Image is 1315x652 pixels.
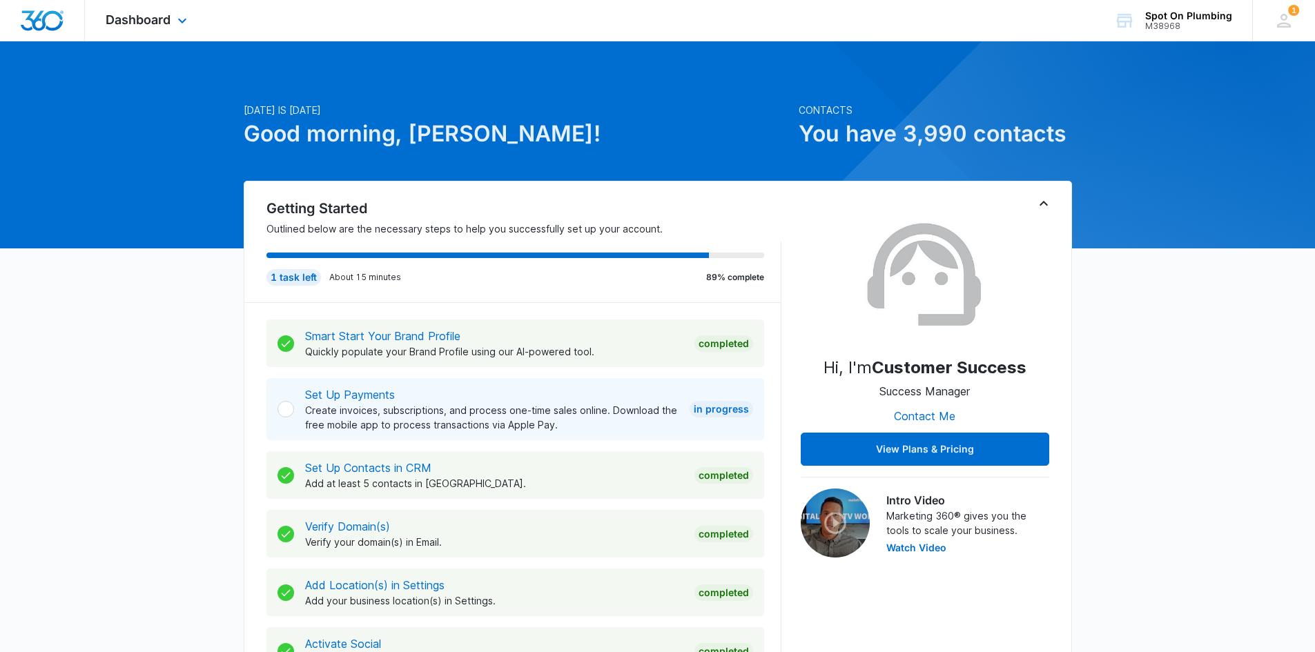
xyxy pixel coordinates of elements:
h3: Intro Video [886,492,1049,508]
a: Add Location(s) in Settings [305,578,445,592]
p: Outlined below are the necessary steps to help you successfully set up your account. [266,221,781,236]
button: Toggle Collapse [1035,195,1052,212]
p: Create invoices, subscriptions, and process one-time sales online. Download the free mobile app t... [305,403,679,432]
img: Intro Video [801,488,870,557]
h1: Good morning, [PERSON_NAME]! [244,117,790,150]
p: Verify your domain(s) in Email. [305,535,683,549]
strong: Customer Success [872,357,1026,377]
span: Dashboard [106,12,171,27]
img: Customer Success [856,206,994,344]
p: Add your business location(s) in Settings. [305,593,683,608]
p: Contacts [799,103,1072,117]
p: Add at least 5 contacts in [GEOGRAPHIC_DATA]. [305,476,683,491]
button: Contact Me [880,399,969,433]
p: Hi, I'm [824,355,1026,380]
h2: Getting Started [266,198,781,219]
div: Completed [694,584,753,601]
div: In Progress [690,401,753,417]
a: Set Up Contacts in CRM [305,461,431,475]
a: Verify Domain(s) [305,520,390,533]
div: Completed [694,526,753,542]
button: View Plans & Pricing [801,433,1049,466]
p: Marketing 360® gives you the tools to scale your business. [886,508,1049,537]
p: About 15 minutes [329,271,401,284]
p: 89% complete [706,271,764,284]
div: notifications count [1288,5,1299,16]
p: Success Manager [879,383,970,399]
p: [DATE] is [DATE] [244,103,790,117]
div: account id [1145,21,1232,31]
div: 1 task left [266,269,321,286]
a: Set Up Payments [305,388,395,402]
button: Watch Video [886,543,946,553]
div: Completed [694,335,753,352]
span: 1 [1288,5,1299,16]
div: Completed [694,467,753,484]
p: Quickly populate your Brand Profile using our AI-powered tool. [305,344,683,359]
h1: You have 3,990 contacts [799,117,1072,150]
div: account name [1145,10,1232,21]
a: Smart Start Your Brand Profile [305,329,460,343]
a: Activate Social [305,637,381,651]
